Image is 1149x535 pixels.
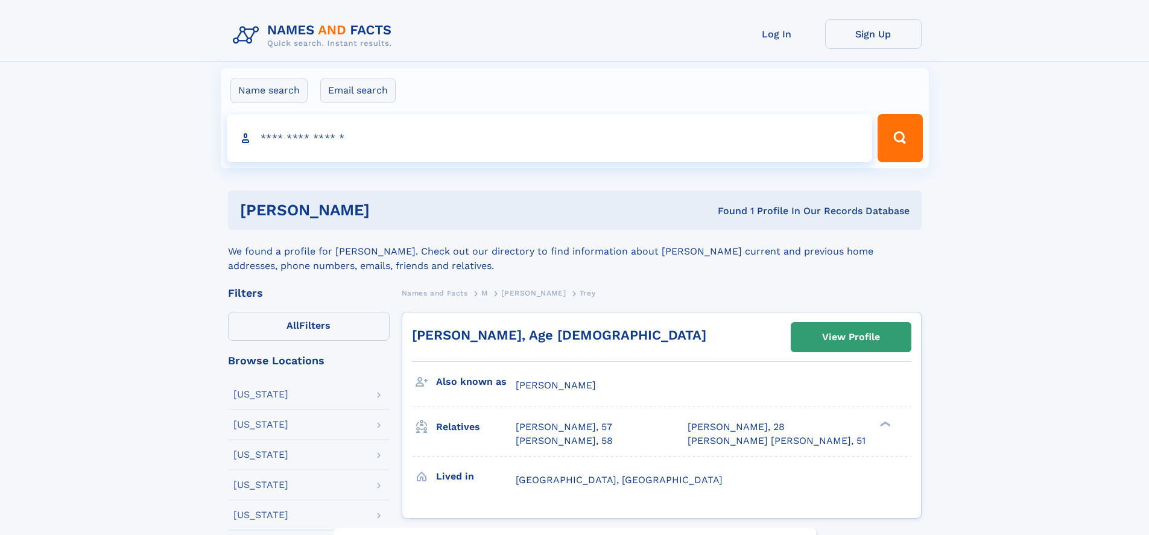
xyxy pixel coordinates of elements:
div: Found 1 Profile In Our Records Database [543,204,910,218]
div: Filters [228,288,390,299]
a: [PERSON_NAME], 58 [516,434,613,448]
input: search input [227,114,873,162]
a: Log In [729,19,825,49]
h3: Also known as [436,372,516,392]
a: [PERSON_NAME], 28 [688,420,785,434]
label: Email search [320,78,396,103]
span: [PERSON_NAME] [501,289,566,297]
h3: Relatives [436,417,516,437]
a: [PERSON_NAME] [PERSON_NAME], 51 [688,434,866,448]
span: All [286,320,299,331]
button: Search Button [878,114,922,162]
span: [GEOGRAPHIC_DATA], [GEOGRAPHIC_DATA] [516,474,723,486]
a: [PERSON_NAME], 57 [516,420,612,434]
label: Name search [230,78,308,103]
div: [US_STATE] [233,420,288,429]
a: View Profile [791,323,911,352]
span: M [481,289,488,297]
a: M [481,285,488,300]
div: View Profile [822,323,880,351]
div: [US_STATE] [233,480,288,490]
div: [US_STATE] [233,510,288,520]
a: [PERSON_NAME], Age [DEMOGRAPHIC_DATA] [412,328,706,343]
h3: Lived in [436,466,516,487]
span: Trey [580,289,595,297]
div: [US_STATE] [233,450,288,460]
a: Names and Facts [402,285,468,300]
img: Logo Names and Facts [228,19,402,52]
a: [PERSON_NAME] [501,285,566,300]
span: [PERSON_NAME] [516,379,596,391]
h1: [PERSON_NAME] [240,203,544,218]
a: Sign Up [825,19,922,49]
div: We found a profile for [PERSON_NAME]. Check out our directory to find information about [PERSON_N... [228,230,922,273]
div: ❯ [877,420,891,428]
div: [US_STATE] [233,390,288,399]
div: Browse Locations [228,355,390,366]
label: Filters [228,312,390,341]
